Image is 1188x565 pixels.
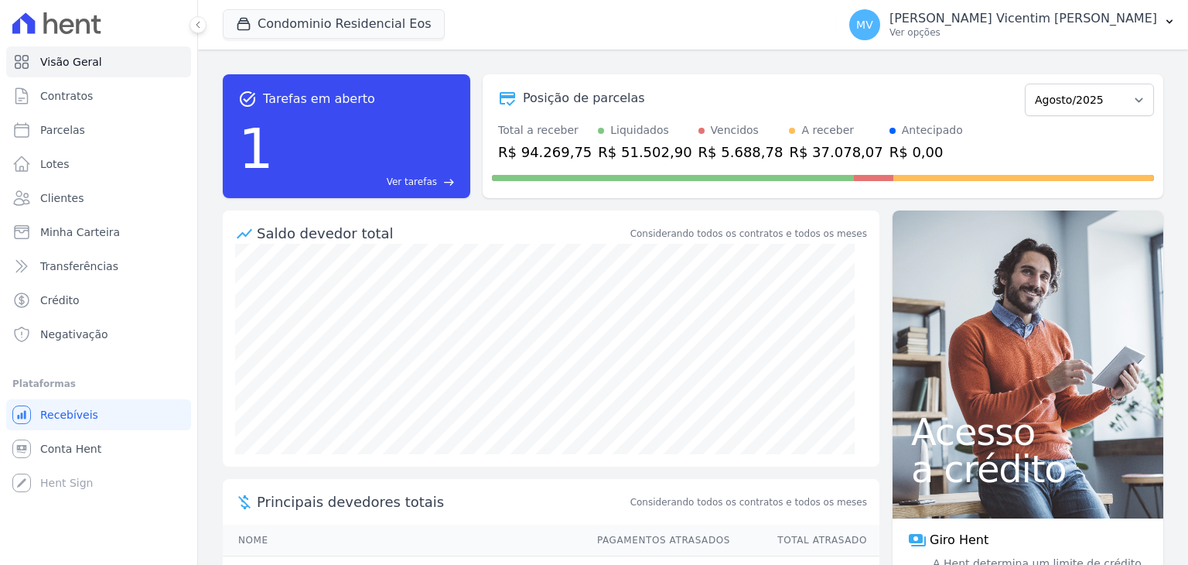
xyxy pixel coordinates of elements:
[443,176,455,188] span: east
[257,223,627,244] div: Saldo devedor total
[498,142,592,163] div: R$ 94.269,75
[263,90,375,108] span: Tarefas em aberto
[387,175,437,189] span: Ver tarefas
[6,115,191,146] a: Parcelas
[40,224,120,240] span: Minha Carteira
[40,259,118,274] span: Transferências
[6,46,191,77] a: Visão Geral
[223,525,582,556] th: Nome
[12,375,185,393] div: Plataformas
[911,413,1145,450] span: Acesso
[801,122,854,139] div: A receber
[630,227,867,241] div: Considerando todos os contratos e todos os meses
[40,190,84,206] span: Clientes
[523,89,645,108] div: Posição de parcelas
[40,293,80,308] span: Crédito
[6,433,191,464] a: Conta Hent
[40,156,70,172] span: Lotes
[889,142,963,163] div: R$ 0,00
[889,11,1157,26] p: [PERSON_NAME] Vicentim [PERSON_NAME]
[731,525,879,556] th: Total Atrasado
[6,183,191,214] a: Clientes
[40,122,85,138] span: Parcelas
[40,407,98,423] span: Recebíveis
[582,525,731,556] th: Pagamentos Atrasados
[6,80,191,111] a: Contratos
[598,142,691,163] div: R$ 51.502,90
[238,108,274,189] div: 1
[911,450,1145,488] span: a crédito
[257,491,627,512] span: Principais devedores totais
[40,441,101,457] span: Conta Hent
[40,54,102,70] span: Visão Geral
[630,495,867,509] span: Considerando todos os contratos e todos os meses
[280,175,455,189] a: Ver tarefas east
[930,531,988,550] span: Giro Hent
[6,217,191,248] a: Minha Carteira
[498,122,592,139] div: Total a receber
[610,122,669,139] div: Liquidados
[6,319,191,350] a: Negativação
[856,19,873,30] span: MV
[40,327,108,342] span: Negativação
[6,149,191,180] a: Lotes
[6,399,191,430] a: Recebíveis
[238,90,257,108] span: task_alt
[789,142,882,163] div: R$ 37.078,07
[223,9,445,39] button: Condominio Residencial Eos
[711,122,759,139] div: Vencidos
[6,251,191,282] a: Transferências
[837,3,1188,46] button: MV [PERSON_NAME] Vicentim [PERSON_NAME] Ver opções
[698,142,783,163] div: R$ 5.688,78
[6,285,191,316] a: Crédito
[889,26,1157,39] p: Ver opções
[902,122,963,139] div: Antecipado
[40,88,93,104] span: Contratos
